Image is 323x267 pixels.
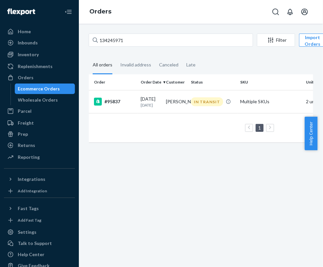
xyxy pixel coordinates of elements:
[141,102,161,108] p: [DATE]
[62,5,75,18] button: Close Navigation
[4,129,75,139] a: Prep
[89,8,111,15] a: Orders
[4,118,75,128] a: Freight
[4,61,75,72] a: Replenishments
[15,84,75,94] a: Ecommerce Orders
[238,74,303,90] th: SKU
[94,98,135,106] div: #95837
[163,90,189,113] td: [PERSON_NAME]
[257,34,295,47] button: Filter
[18,108,32,114] div: Parcel
[4,238,75,249] a: Talk to Support
[18,188,47,194] div: Add Integration
[18,85,60,92] div: Ecommerce Orders
[18,120,34,126] div: Freight
[4,49,75,60] a: Inventory
[138,74,163,90] th: Order Date
[238,90,303,113] td: Multiple SKUs
[298,5,311,18] button: Open account menu
[18,74,34,81] div: Orders
[4,216,75,224] a: Add Fast Tag
[18,240,52,247] div: Talk to Support
[257,37,295,43] div: Filter
[305,117,317,150] button: Help Center
[284,5,297,18] button: Open notifications
[188,74,238,90] th: Status
[18,205,39,212] div: Fast Tags
[18,217,41,223] div: Add Fast Tag
[18,176,45,182] div: Integrations
[18,251,44,258] div: Help Center
[4,72,75,83] a: Orders
[186,56,196,73] div: Late
[159,56,178,73] div: Canceled
[89,34,253,47] input: Search orders
[4,174,75,184] button: Integrations
[4,227,75,237] a: Settings
[93,56,112,74] div: All orders
[18,131,28,137] div: Prep
[166,79,186,85] div: Customer
[18,28,31,35] div: Home
[269,5,282,18] button: Open Search Box
[84,2,117,21] ol: breadcrumbs
[7,9,35,15] img: Flexport logo
[4,152,75,162] a: Reporting
[18,51,39,58] div: Inventory
[18,142,35,149] div: Returns
[4,106,75,116] a: Parcel
[15,95,75,105] a: Wholesale Orders
[120,56,151,73] div: Invalid address
[191,97,223,106] div: IN TRANSIT
[4,37,75,48] a: Inbounds
[141,96,161,108] div: [DATE]
[18,229,36,235] div: Settings
[4,249,75,260] a: Help Center
[18,39,38,46] div: Inbounds
[4,187,75,195] a: Add Integration
[18,63,53,70] div: Replenishments
[4,26,75,37] a: Home
[89,74,138,90] th: Order
[18,154,40,160] div: Reporting
[4,203,75,214] button: Fast Tags
[257,125,262,131] a: Page 1 is your current page
[18,97,58,103] div: Wholesale Orders
[4,140,75,151] a: Returns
